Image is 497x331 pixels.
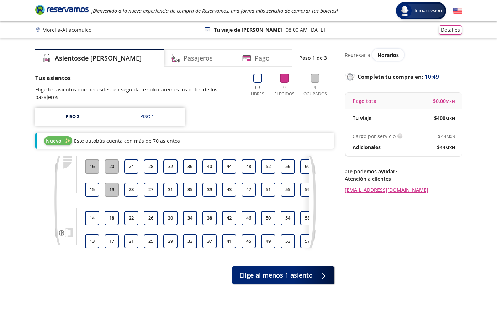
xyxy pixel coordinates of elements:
[433,97,455,105] span: $ 0.00
[55,53,142,63] h4: Asientos de [PERSON_NAME]
[85,159,99,174] button: 16
[222,211,236,225] button: 42
[85,234,99,248] button: 13
[438,132,455,140] span: $ 44
[144,183,158,197] button: 27
[445,116,455,121] small: MXN
[144,234,158,248] button: 25
[345,49,462,61] div: Regresar a ver horarios
[281,159,295,174] button: 56
[242,211,256,225] button: 46
[300,159,314,174] button: 60
[353,97,378,105] p: Pago total
[255,53,270,63] h4: Pago
[202,183,217,197] button: 39
[299,54,327,62] p: Paso 1 de 3
[242,159,256,174] button: 48
[35,4,89,17] a: Brand Logo
[163,211,178,225] button: 30
[124,234,138,248] button: 21
[281,211,295,225] button: 54
[105,159,119,174] button: 20
[85,211,99,225] button: 14
[202,234,217,248] button: 37
[35,108,110,126] a: Piso 2
[261,211,275,225] button: 50
[140,113,154,120] div: Piso 1
[345,186,462,194] a: [EMAIL_ADDRESS][DOMAIN_NAME]
[412,7,445,14] span: Iniciar sesión
[242,234,256,248] button: 45
[35,74,241,82] p: Tus asientos
[239,270,313,280] span: Elige al menos 1 asiento
[163,159,178,174] button: 32
[85,183,99,197] button: 15
[183,234,197,248] button: 33
[183,211,197,225] button: 34
[353,132,396,140] p: Cargo por servicio
[144,211,158,225] button: 26
[144,159,158,174] button: 28
[345,51,370,59] p: Regresar a
[91,7,338,14] em: ¡Bienvenido a la nueva experiencia de compra de Reservamos, una forma más sencilla de comprar tus...
[35,4,89,15] i: Brand Logo
[105,183,119,197] button: 19
[261,159,275,174] button: 52
[184,53,213,63] h4: Pasajeros
[222,234,236,248] button: 41
[456,290,490,324] iframe: Messagebird Livechat Widget
[105,211,119,225] button: 18
[202,211,217,225] button: 38
[300,234,314,248] button: 57
[439,25,462,35] button: Detalles
[446,99,455,104] small: MXN
[453,6,462,15] button: English
[74,137,180,145] p: Este autobús cuenta con más de 70 asientos
[281,234,295,248] button: 53
[353,143,381,151] p: Adicionales
[437,143,455,151] span: $ 44
[163,234,178,248] button: 29
[183,159,197,174] button: 36
[286,26,325,33] p: 08:00 AM [DATE]
[46,137,62,145] span: Nuevo
[345,175,462,183] p: Atención a clientes
[222,183,236,197] button: 43
[446,134,455,139] small: MXN
[353,114,371,122] p: Tu viaje
[105,234,119,248] button: 17
[345,72,462,82] p: Completa tu compra en :
[242,183,256,197] button: 47
[124,183,138,197] button: 23
[273,84,296,97] p: 0 Elegidos
[183,183,197,197] button: 35
[248,84,268,97] p: 69 Libres
[445,145,455,150] small: MXN
[300,183,314,197] button: 59
[42,26,91,33] p: Morelia - Atlacomulco
[35,86,241,101] p: Elige los asientos que necesites, en seguida te solicitaremos los datos de los pasajeros
[434,114,455,122] span: $ 400
[281,183,295,197] button: 55
[302,84,329,97] p: 4 Ocupados
[425,73,439,81] span: 10:49
[222,159,236,174] button: 44
[300,211,314,225] button: 58
[124,211,138,225] button: 22
[110,108,185,126] a: Piso 1
[124,159,138,174] button: 24
[345,168,462,175] p: ¿Te podemos ayudar?
[377,52,399,58] span: Horarios
[163,183,178,197] button: 31
[261,183,275,197] button: 51
[202,159,217,174] button: 40
[261,234,275,248] button: 49
[232,266,334,284] button: Elige al menos 1 asiento
[214,26,282,33] p: Tu viaje de [PERSON_NAME]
